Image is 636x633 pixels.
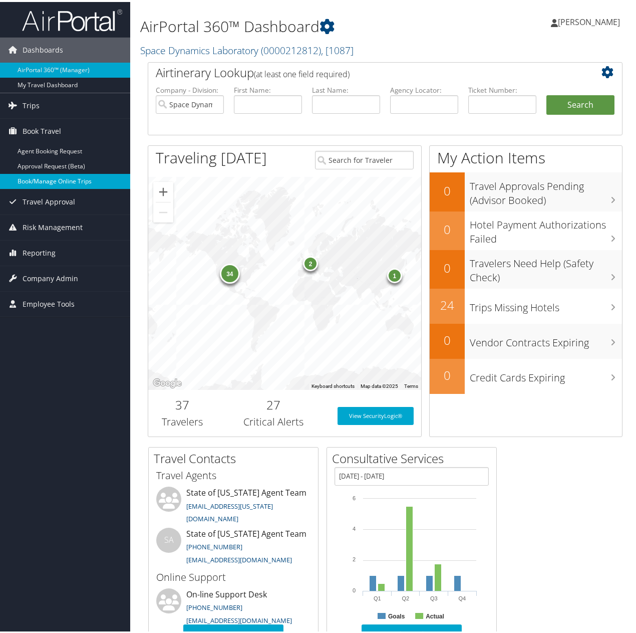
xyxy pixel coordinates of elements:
[156,526,181,551] div: SA
[224,413,323,427] h3: Critical Alerts
[353,493,356,499] tspan: 6
[140,14,467,35] h1: AirPortal 360™ Dashboard
[430,322,622,357] a: 0Vendor Contracts Expiring
[390,83,458,93] label: Agency Locator:
[558,15,620,26] span: [PERSON_NAME]
[234,83,302,93] label: First Name:
[23,117,61,142] span: Book Travel
[430,209,622,248] a: 0Hotel Payment Authorizations Failed
[151,586,315,627] li: On-line Support Desk
[254,67,350,78] span: (at least one field required)
[546,93,614,113] button: Search
[404,381,418,387] a: Terms (opens in new tab)
[430,170,622,209] a: 0Travel Approvals Pending (Advisor Booked)
[23,264,78,289] span: Company Admin
[151,526,315,567] li: State of [US_STATE] Agent Team
[186,553,292,562] a: [EMAIL_ADDRESS][DOMAIN_NAME]
[156,62,575,79] h2: Airtinerary Lookup
[23,213,83,238] span: Risk Management
[156,394,209,411] h2: 37
[156,83,224,93] label: Company - Division:
[186,540,242,549] a: [PHONE_NUMBER]
[23,290,75,315] span: Employee Tools
[315,149,414,167] input: Search for Traveler
[470,211,622,244] h3: Hotel Payment Authorizations Failed
[430,365,465,382] h2: 0
[470,250,622,283] h3: Travelers Need Help (Safety Check)
[151,485,315,526] li: State of [US_STATE] Agent Team
[387,266,402,281] div: 1
[388,611,405,618] text: Goals
[402,593,409,599] text: Q2
[140,42,354,55] a: Space Dynamics Laboratory
[353,524,356,530] tspan: 4
[430,219,465,236] h2: 0
[156,568,310,582] h3: Online Support
[430,258,465,275] h2: 0
[22,7,122,30] img: airportal-logo.png
[220,262,240,282] div: 34
[430,295,465,312] h2: 24
[153,200,173,221] button: Zoom out
[186,614,292,623] a: [EMAIL_ADDRESS][DOMAIN_NAME]
[23,91,40,116] span: Trips
[470,329,622,348] h3: Vendor Contracts Expiring
[332,448,496,465] h2: Consultative Services
[312,83,380,93] label: Last Name:
[153,180,173,200] button: Zoom in
[430,330,465,347] h2: 0
[430,248,622,287] a: 0Travelers Need Help (Safety Check)
[353,554,356,560] tspan: 2
[338,405,414,423] a: View SecurityLogic®
[23,239,56,264] span: Reporting
[374,593,381,599] text: Q1
[156,467,310,481] h3: Travel Agents
[186,601,242,610] a: [PHONE_NUMBER]
[151,375,184,388] img: Google
[551,5,630,35] a: [PERSON_NAME]
[430,593,438,599] text: Q3
[470,294,622,313] h3: Trips Missing Hotels
[23,187,75,213] span: Travel Approval
[261,42,321,55] span: ( 0000212812 )
[430,180,465,197] h2: 0
[430,287,622,322] a: 24Trips Missing Hotels
[303,254,319,269] div: 2
[156,413,209,427] h3: Travelers
[151,375,184,388] a: Open this area in Google Maps (opens a new window)
[426,611,444,618] text: Actual
[470,364,622,383] h3: Credit Cards Expiring
[468,83,536,93] label: Ticket Number:
[458,593,466,599] text: Q4
[321,42,354,55] span: , [ 1087 ]
[361,381,398,387] span: Map data ©2025
[470,172,622,205] h3: Travel Approvals Pending (Advisor Booked)
[430,357,622,392] a: 0Credit Cards Expiring
[186,500,273,522] a: [EMAIL_ADDRESS][US_STATE][DOMAIN_NAME]
[154,448,318,465] h2: Travel Contacts
[430,145,622,166] h1: My Action Items
[23,36,63,61] span: Dashboards
[156,145,267,166] h1: Traveling [DATE]
[311,381,355,388] button: Keyboard shortcuts
[353,585,356,591] tspan: 0
[224,394,323,411] h2: 27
